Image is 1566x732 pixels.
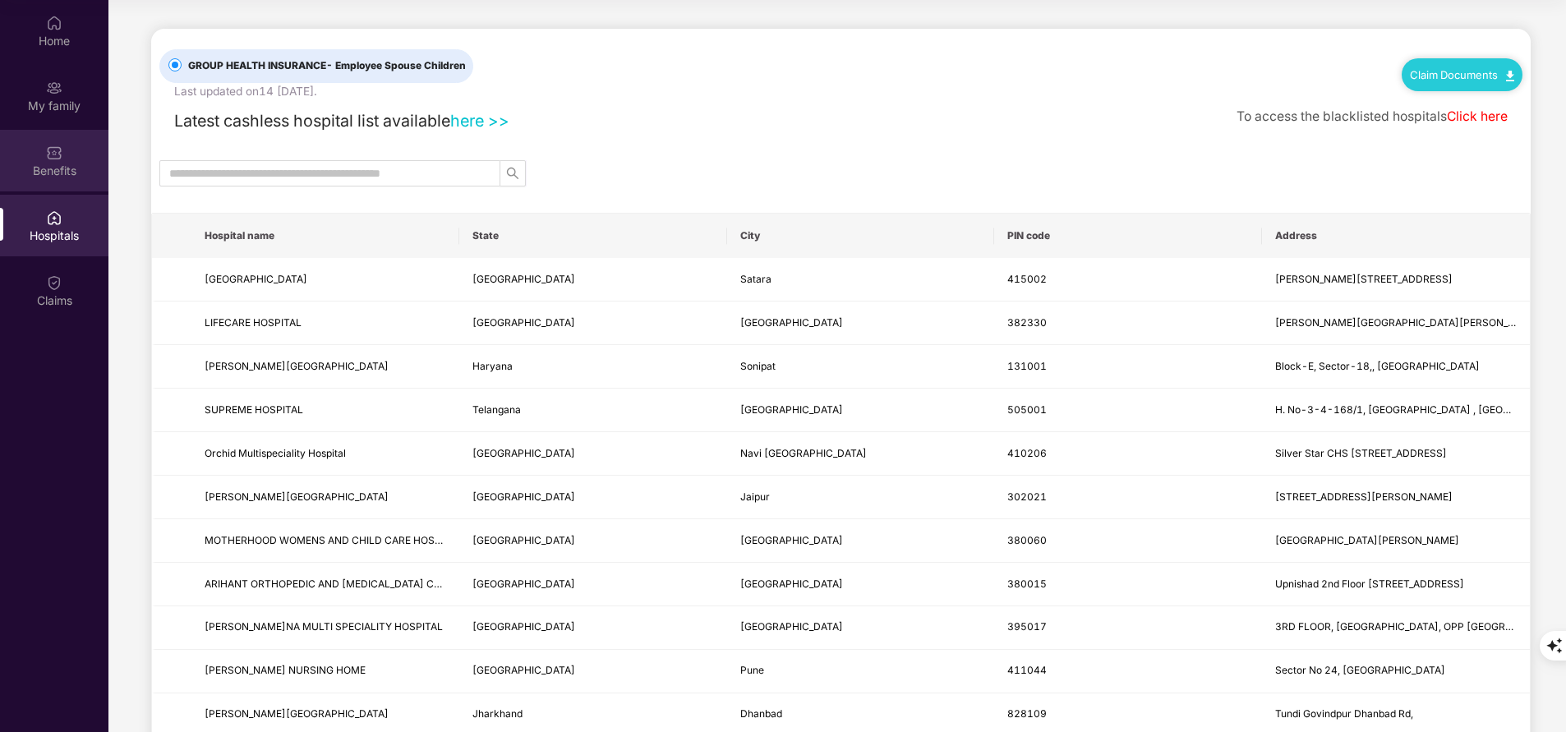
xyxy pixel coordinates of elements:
span: Orchid Multispeciality Hospital [205,447,346,459]
a: Claim Documents [1410,68,1514,81]
span: 302021 [1007,490,1047,503]
span: MOTHERHOOD WOMENS AND CHILD CARE HOSPITAL [205,534,462,546]
a: here >> [450,111,509,131]
span: Jaipur [740,490,770,503]
span: search [500,167,525,180]
span: 395017 [1007,620,1047,633]
span: 411044 [1007,664,1047,676]
td: Pune [727,650,995,693]
td: Gujarat [459,519,727,563]
span: 410206 [1007,447,1047,459]
span: [STREET_ADDRESS][PERSON_NAME] [1275,490,1453,503]
img: svg+xml;base64,PHN2ZyBpZD0iSG9tZSIgeG1sbnM9Imh0dHA6Ly93d3cudzMub3JnLzIwMDAvc3ZnIiB3aWR0aD0iMjAiIG... [46,15,62,31]
span: 382330 [1007,316,1047,329]
div: Last updated on 14 [DATE] . [174,83,317,100]
span: Pune [740,664,764,676]
th: City [727,214,995,258]
span: Navi [GEOGRAPHIC_DATA] [740,447,867,459]
span: - Employee Spouse Children [326,59,466,71]
td: 3RD FLOOR, BLUE ARC COMPLEX, OPP ALTHAN GARDEN VIP ROAD [1262,606,1530,650]
img: svg+xml;base64,PHN2ZyBpZD0iQ2xhaW0iIHhtbG5zPSJodHRwOi8vd3d3LnczLm9yZy8yMDAwL3N2ZyIgd2lkdGg9IjIwIi... [46,274,62,291]
span: 380060 [1007,534,1047,546]
span: [GEOGRAPHIC_DATA] [740,403,843,416]
span: [PERSON_NAME] NURSING HOME [205,664,366,676]
td: Surve No 21, Satara Koregaon Road [1262,258,1530,302]
span: 415002 [1007,273,1047,285]
span: [GEOGRAPHIC_DATA] [472,620,575,633]
span: [GEOGRAPHIC_DATA] [472,534,575,546]
span: [PERSON_NAME][STREET_ADDRESS] [1275,273,1453,285]
span: 131001 [1007,360,1047,372]
td: Navi Mumbai [727,432,995,476]
td: ARIHANT ORTHOPEDIC AND JOINT REPLACEMENT CENTRE [191,563,459,606]
span: [GEOGRAPHIC_DATA] [740,316,843,329]
td: 1st Floor, Sarjan Arcade, Beside Satyam Complex [1262,519,1530,563]
span: [GEOGRAPHIC_DATA] [740,620,843,633]
span: [GEOGRAPHIC_DATA][PERSON_NAME] [1275,534,1459,546]
img: svg+xml;base64,PHN2ZyBpZD0iQmVuZWZpdHMiIHhtbG5zPSJodHRwOi8vd3d3LnczLm9yZy8yMDAwL3N2ZyIgd2lkdGg9Ij... [46,145,62,161]
td: Block-E, Sector-18,, Omaxe City [1262,345,1530,389]
td: Rajasthan [459,476,727,519]
a: Click here [1447,108,1508,124]
td: MOTHERHOOD WOMENS AND CHILD CARE HOSPITAL [191,519,459,563]
td: Maharashtra [459,650,727,693]
th: PIN code [994,214,1262,258]
span: [GEOGRAPHIC_DATA] [472,447,575,459]
span: [GEOGRAPHIC_DATA] [740,578,843,590]
th: Address [1262,214,1530,258]
td: ASHIRWAD AVENUE 1 ST FLOOR, HARIDARSHAN CROSS ROAD New Naroda [1262,302,1530,345]
td: Jaipur [727,476,995,519]
span: GROUP HEALTH INSURANCE [182,58,472,74]
td: Satara [727,258,995,302]
td: Ahmedabad [727,302,995,345]
td: 93 B, Ajmer Rd Heera Nagar [1262,476,1530,519]
th: State [459,214,727,258]
img: svg+xml;base64,PHN2ZyB3aWR0aD0iMjAiIGhlaWdodD0iMjAiIHZpZXdCb3g9IjAgMCAyMCAyMCIgZmlsbD0ibm9uZSIgeG... [46,80,62,96]
img: svg+xml;base64,PHN2ZyBpZD0iSG9zcGl0YWxzIiB4bWxucz0iaHR0cDovL3d3dy53My5vcmcvMjAwMC9zdmciIHdpZHRoPS... [46,209,62,226]
span: [GEOGRAPHIC_DATA] [740,534,843,546]
span: Latest cashless hospital list available [174,111,450,131]
td: Gujarat [459,606,727,650]
span: [GEOGRAPHIC_DATA] [472,316,575,329]
td: BHAGWAN DAS HOSPITAL [191,345,459,389]
span: [GEOGRAPHIC_DATA] [472,490,575,503]
button: search [500,160,526,186]
td: Surat [727,606,995,650]
td: Upnishad 2nd Floor 202/203 Manekbag Society, Manek Baug Road [1262,563,1530,606]
span: Address [1275,229,1517,242]
td: Maharashtra [459,432,727,476]
span: Tundi Govindpur Dhanbad Rd, [1275,707,1413,720]
span: Silver Star CHS [STREET_ADDRESS] [1275,447,1447,459]
span: To access the blacklisted hospitals [1237,108,1447,124]
td: H. No-3-4-168/1, Sai Nagar , Near Raja Theatre [1262,389,1530,432]
span: 380015 [1007,578,1047,590]
span: [GEOGRAPHIC_DATA] [472,273,575,285]
span: [GEOGRAPHIC_DATA] [472,664,575,676]
span: Jharkhand [472,707,523,720]
td: Sector No 24, Nigdi [1262,650,1530,693]
span: Hospital name [205,229,446,242]
td: GANDHI NURSING HOME [191,650,459,693]
td: Ahmedabad [727,519,995,563]
span: [PERSON_NAME][GEOGRAPHIC_DATA] [205,707,389,720]
span: [GEOGRAPHIC_DATA] [205,273,307,285]
th: Hospital name [191,214,459,258]
span: [PERSON_NAME]NA MULTI SPECIALITY HOSPITAL [205,620,443,633]
span: Haryana [472,360,513,372]
span: 828109 [1007,707,1047,720]
span: Telangana [472,403,521,416]
td: Sonipat [727,345,995,389]
td: Gujarat [459,563,727,606]
img: svg+xml;base64,PHN2ZyB4bWxucz0iaHR0cDovL3d3dy53My5vcmcvMjAwMC9zdmciIHdpZHRoPSIxMC40IiBoZWlnaHQ9Ij... [1506,71,1514,81]
span: ARIHANT ORTHOPEDIC AND [MEDICAL_DATA] CENTRE [205,578,466,590]
td: PRARTHNA MULTI SPECIALITY HOSPITAL [191,606,459,650]
td: Gujarat [459,302,727,345]
span: Dhanbad [740,707,782,720]
span: [PERSON_NAME][GEOGRAPHIC_DATA] [205,360,389,372]
span: Upnishad 2nd Floor [STREET_ADDRESS] [1275,578,1464,590]
td: SUPREME HOSPITAL [191,389,459,432]
td: Orchid Multispeciality Hospital [191,432,459,476]
td: Telangana [459,389,727,432]
span: SUPREME HOSPITAL [205,403,303,416]
td: ASOPA HOSPITAL [191,476,459,519]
